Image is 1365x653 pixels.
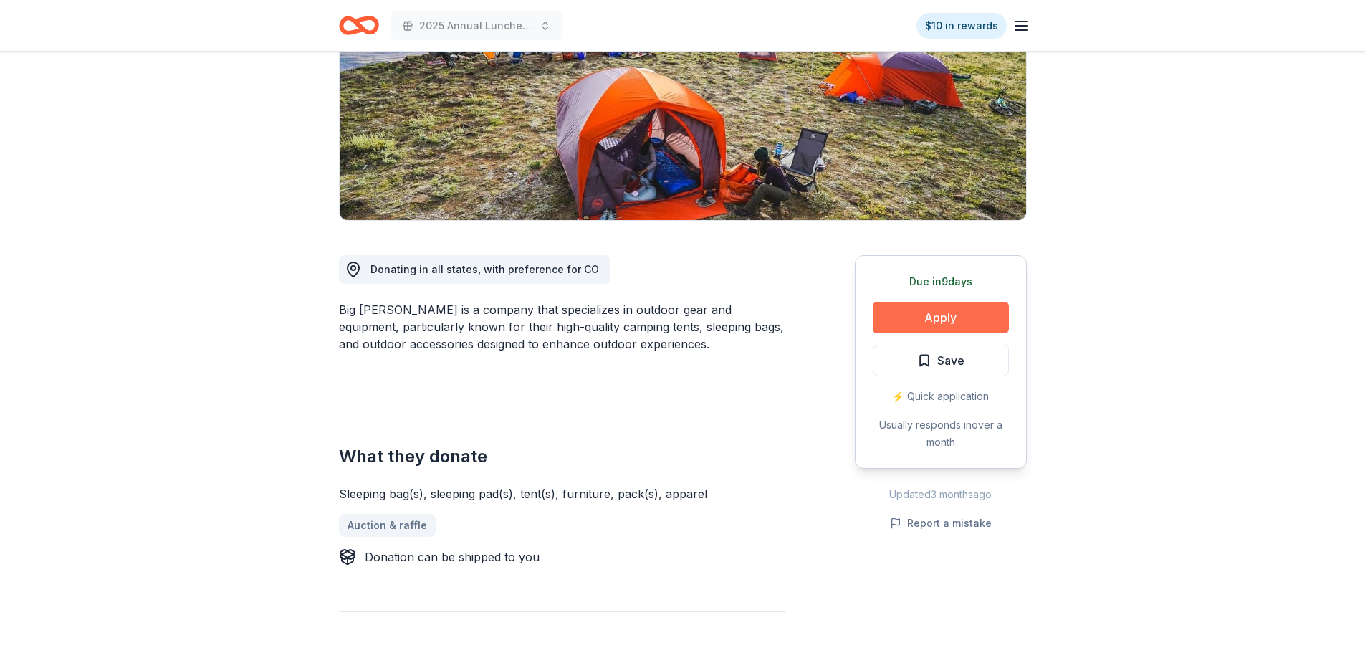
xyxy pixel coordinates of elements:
[873,416,1009,451] div: Usually responds in over a month
[873,273,1009,290] div: Due in 9 days
[873,345,1009,376] button: Save
[873,388,1009,405] div: ⚡️ Quick application
[339,301,786,353] div: Big [PERSON_NAME] is a company that specializes in outdoor gear and equipment, particularly known...
[339,485,786,502] div: Sleeping bag(s), sleeping pad(s), tent(s), furniture, pack(s), apparel
[873,302,1009,333] button: Apply
[937,351,964,370] span: Save
[890,515,992,532] button: Report a mistake
[370,263,599,275] span: Donating in all states, with preference for CO
[339,514,436,537] a: Auction & raffle
[419,17,534,34] span: 2025 Annual Luncheon
[365,548,540,566] div: Donation can be shipped to you
[339,445,786,468] h2: What they donate
[391,11,562,40] button: 2025 Annual Luncheon
[916,13,1007,39] a: $10 in rewards
[855,486,1027,503] div: Updated 3 months ago
[339,9,379,42] a: Home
